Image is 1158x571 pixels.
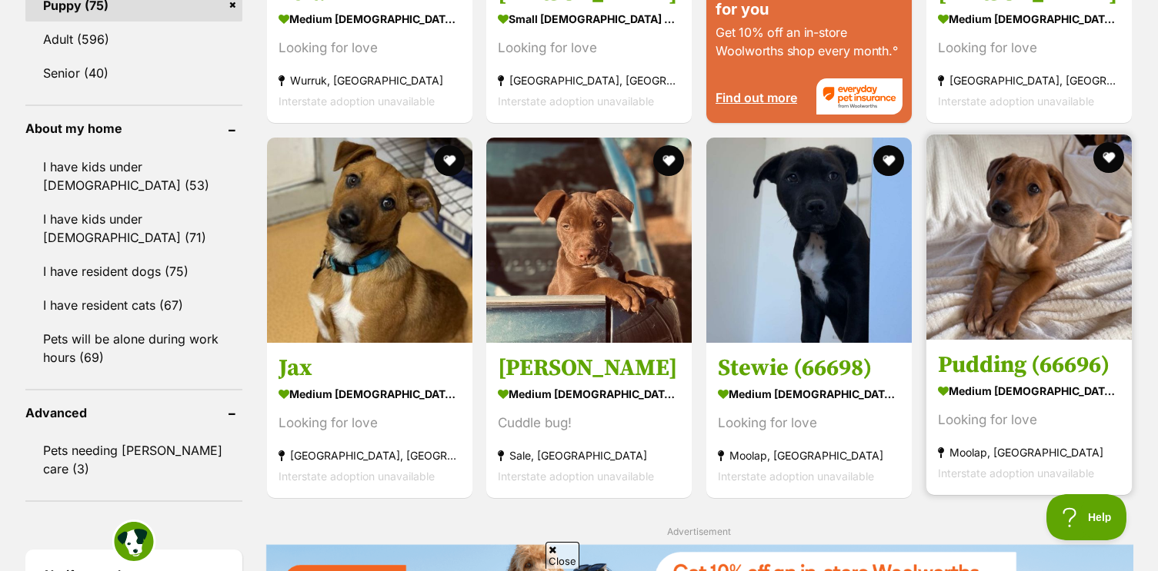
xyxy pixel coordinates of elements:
[667,526,731,537] span: Advertisement
[279,383,461,405] strong: medium [DEMOGRAPHIC_DATA] Dog
[706,138,912,343] img: Stewie (66698) - Staffordshire Bull Terrier Dog
[279,38,461,58] div: Looking for love
[25,434,242,485] a: Pets needing [PERSON_NAME] care (3)
[279,413,461,433] div: Looking for love
[498,470,654,483] span: Interstate adoption unavailable
[267,342,472,498] a: Jax medium [DEMOGRAPHIC_DATA] Dog Looking for love [GEOGRAPHIC_DATA], [GEOGRAPHIC_DATA] Interstat...
[486,342,692,498] a: [PERSON_NAME] medium [DEMOGRAPHIC_DATA] Dog Cuddle bug! Sale, [GEOGRAPHIC_DATA] Interstate adopti...
[1046,494,1127,540] iframe: Help Scout Beacon - Open
[279,70,461,91] strong: Wurruk, [GEOGRAPHIC_DATA]
[279,470,435,483] span: Interstate adoption unavailable
[486,138,692,343] img: Murphy - Mixed breed Dog
[706,342,912,498] a: Stewie (66698) medium [DEMOGRAPHIC_DATA] Dog Looking for love Moolap, [GEOGRAPHIC_DATA] Interstat...
[25,323,242,373] a: Pets will be alone during work hours (69)
[498,8,680,30] strong: small [DEMOGRAPHIC_DATA] Dog
[653,145,684,176] button: favourite
[25,406,242,420] header: Advanced
[25,289,242,321] a: I have resident cats (67)
[926,134,1132,340] img: Pudding (66696) - Staffordshire Bull Terrier Dog
[498,354,680,383] h3: [PERSON_NAME]
[498,95,654,108] span: Interstate adoption unavailable
[718,383,900,405] strong: medium [DEMOGRAPHIC_DATA] Dog
[25,57,242,89] a: Senior (40)
[938,410,1120,430] div: Looking for love
[279,8,461,30] strong: medium [DEMOGRAPHIC_DATA] Dog
[718,470,874,483] span: Interstate adoption unavailable
[718,354,900,383] h3: Stewie (66698)
[498,413,680,433] div: Cuddle bug!
[938,70,1120,91] strong: [GEOGRAPHIC_DATA], [GEOGRAPHIC_DATA]
[279,445,461,466] strong: [GEOGRAPHIC_DATA], [GEOGRAPHIC_DATA]
[938,350,1120,380] h3: Pudding (66696)
[25,151,242,201] a: I have kids under [DEMOGRAPHIC_DATA] (53)
[279,95,435,108] span: Interstate adoption unavailable
[938,95,1094,108] span: Interstate adoption unavailable
[25,203,242,254] a: I have kids under [DEMOGRAPHIC_DATA] (71)
[546,542,579,569] span: Close
[718,413,900,433] div: Looking for love
[1093,142,1124,173] button: favourite
[938,442,1120,463] strong: Moolap, [GEOGRAPHIC_DATA]
[938,38,1120,58] div: Looking for love
[498,70,680,91] strong: [GEOGRAPHIC_DATA], [GEOGRAPHIC_DATA]
[718,445,900,466] strong: Moolap, [GEOGRAPHIC_DATA]
[498,383,680,405] strong: medium [DEMOGRAPHIC_DATA] Dog
[433,145,464,176] button: favourite
[25,255,242,287] a: I have resident dogs (75)
[938,380,1120,402] strong: medium [DEMOGRAPHIC_DATA] Dog
[25,121,242,135] header: About my home
[938,8,1120,30] strong: medium [DEMOGRAPHIC_DATA] Dog
[498,445,680,466] strong: Sale, [GEOGRAPHIC_DATA]
[926,339,1132,495] a: Pudding (66696) medium [DEMOGRAPHIC_DATA] Dog Looking for love Moolap, [GEOGRAPHIC_DATA] Intersta...
[25,23,242,55] a: Adult (596)
[873,145,904,176] button: favourite
[498,38,680,58] div: Looking for love
[938,466,1094,480] span: Interstate adoption unavailable
[279,354,461,383] h3: Jax
[267,138,472,343] img: Jax - Border Collie x Kelpie Dog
